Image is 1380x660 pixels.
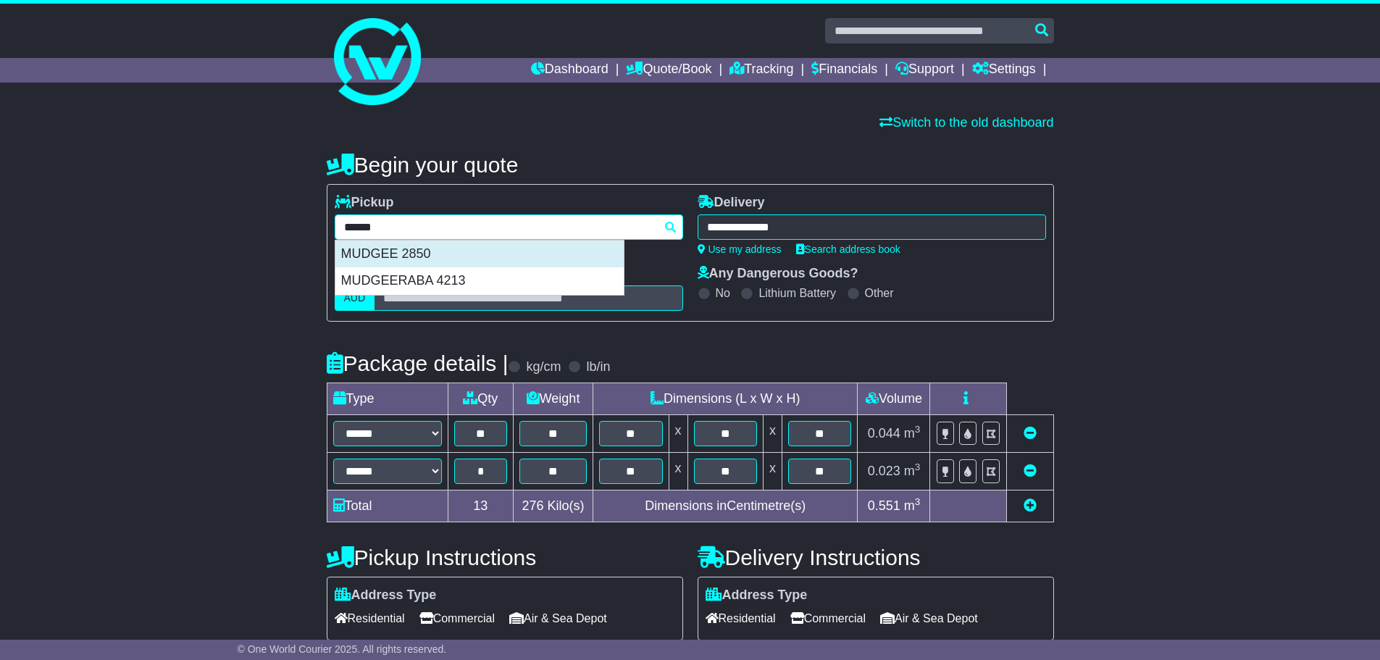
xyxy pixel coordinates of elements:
[763,415,782,453] td: x
[880,607,978,630] span: Air & Sea Depot
[729,58,793,83] a: Tracking
[593,490,858,522] td: Dimensions in Centimetre(s)
[626,58,711,83] a: Quote/Book
[238,643,447,655] span: © One World Courier 2025. All rights reserved.
[335,267,624,295] div: MUDGEERABA 4213
[904,498,921,513] span: m
[868,498,900,513] span: 0.551
[327,546,683,569] h4: Pickup Instructions
[858,383,930,415] td: Volume
[669,453,687,490] td: x
[514,490,593,522] td: Kilo(s)
[763,453,782,490] td: x
[895,58,954,83] a: Support
[698,266,858,282] label: Any Dangerous Goods?
[865,286,894,300] label: Other
[335,195,394,211] label: Pickup
[915,424,921,435] sup: 3
[879,115,1053,130] a: Switch to the old dashboard
[526,359,561,375] label: kg/cm
[972,58,1036,83] a: Settings
[868,464,900,478] span: 0.023
[868,426,900,440] span: 0.044
[790,607,866,630] span: Commercial
[1024,426,1037,440] a: Remove this item
[716,286,730,300] label: No
[669,415,687,453] td: x
[327,383,448,415] td: Type
[335,588,437,603] label: Address Type
[514,383,593,415] td: Weight
[1024,498,1037,513] a: Add new item
[335,607,405,630] span: Residential
[1024,464,1037,478] a: Remove this item
[327,351,509,375] h4: Package details |
[706,588,808,603] label: Address Type
[706,607,776,630] span: Residential
[915,461,921,472] sup: 3
[698,195,765,211] label: Delivery
[509,607,607,630] span: Air & Sea Depot
[811,58,877,83] a: Financials
[796,243,900,255] a: Search address book
[698,243,782,255] a: Use my address
[419,607,495,630] span: Commercial
[904,426,921,440] span: m
[531,58,609,83] a: Dashboard
[698,546,1054,569] h4: Delivery Instructions
[327,153,1054,177] h4: Begin your quote
[758,286,836,300] label: Lithium Battery
[335,241,624,268] div: MUDGEE 2850
[448,383,514,415] td: Qty
[586,359,610,375] label: lb/in
[593,383,858,415] td: Dimensions (L x W x H)
[327,490,448,522] td: Total
[335,285,375,311] label: AUD
[904,464,921,478] span: m
[522,498,544,513] span: 276
[448,490,514,522] td: 13
[915,496,921,507] sup: 3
